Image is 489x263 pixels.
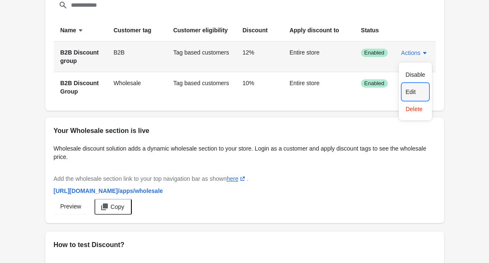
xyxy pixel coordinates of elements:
[54,199,88,214] a: Preview
[286,23,351,38] button: Apply discount to
[227,175,247,182] a: here
[402,66,429,83] button: Disable
[60,49,99,64] span: B2B Discount group
[402,100,429,117] button: Delete
[60,26,76,34] span: Name
[167,72,236,102] td: Tag based customers
[401,49,421,56] span: Actions
[243,26,268,34] span: Discount
[239,23,280,38] button: Discount
[54,187,163,194] span: [URL][DOMAIN_NAME] /apps/wholesale
[54,145,426,160] span: Wholesale discount solution adds a dynamic wholesale section to your store. Login as a customer a...
[54,175,248,182] span: Add the wholesale section link to your top navigation bar as shown .
[364,49,384,56] span: Enabled
[50,183,167,198] a: [URL][DOMAIN_NAME]/apps/wholesale
[173,27,228,34] span: Customer eligibility
[405,88,425,96] span: Edit
[107,42,166,72] td: B2B
[54,126,436,136] h2: Your Wholesale section is live
[113,26,151,34] span: Customer tag
[60,80,99,95] span: B2B Discount Group
[398,45,432,60] button: Actions
[236,72,283,102] td: 10%
[57,23,88,38] button: sort ascending byName
[290,26,339,34] span: Apply discount to
[236,42,283,72] td: 12%
[167,42,236,72] td: Tag based customers
[107,72,166,102] td: Wholesale
[110,203,124,210] span: Copy
[405,70,425,79] span: Disable
[60,203,81,210] span: Preview
[405,105,425,113] span: Delete
[402,83,429,100] button: Edit
[110,23,163,38] button: Customer tag
[283,72,354,102] td: Entire store
[94,199,132,215] button: Copy
[361,27,379,34] span: Status
[283,42,354,72] td: Entire store
[364,80,384,87] span: Enabled
[54,240,436,250] h2: How to test Discount?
